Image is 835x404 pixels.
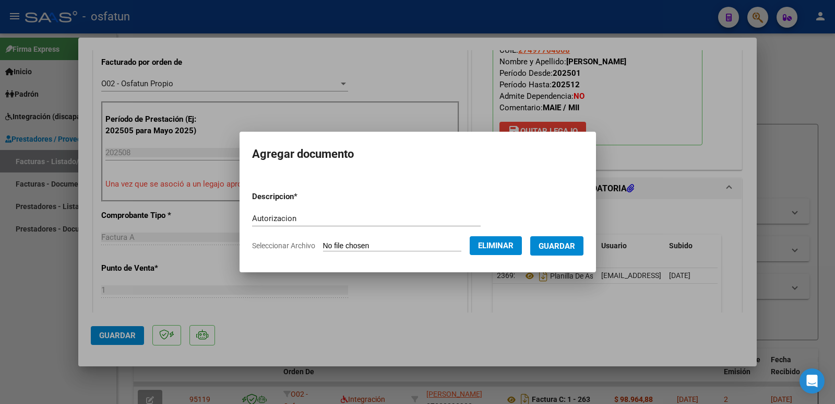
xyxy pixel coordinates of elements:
[478,241,514,250] span: Eliminar
[530,236,583,256] button: Guardar
[800,368,825,394] div: Open Intercom Messenger
[539,241,575,251] span: Guardar
[252,241,315,250] span: Seleccionar Archivo
[252,191,352,203] p: Descripcion
[470,236,522,255] button: Eliminar
[252,144,583,164] h2: Agregar documento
